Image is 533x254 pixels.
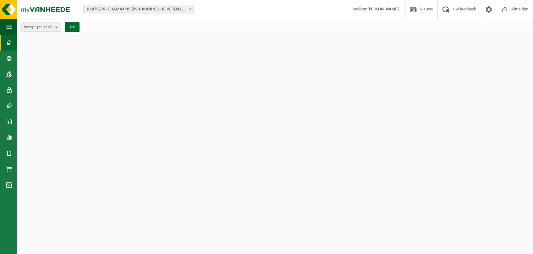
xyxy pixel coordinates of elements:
[367,7,399,12] strong: [PERSON_NAME]
[83,5,194,14] span: 10-879276 - CHAMAX NV (KVIK KUURNE) - BEVEREN-LEIE
[65,22,80,32] button: OK
[84,5,193,14] span: 10-879276 - CHAMAX NV (KVIK KUURNE) - BEVEREN-LEIE
[24,22,53,32] span: Vestigingen
[21,22,61,32] button: Vestigingen(3/3)
[44,25,53,29] count: (3/3)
